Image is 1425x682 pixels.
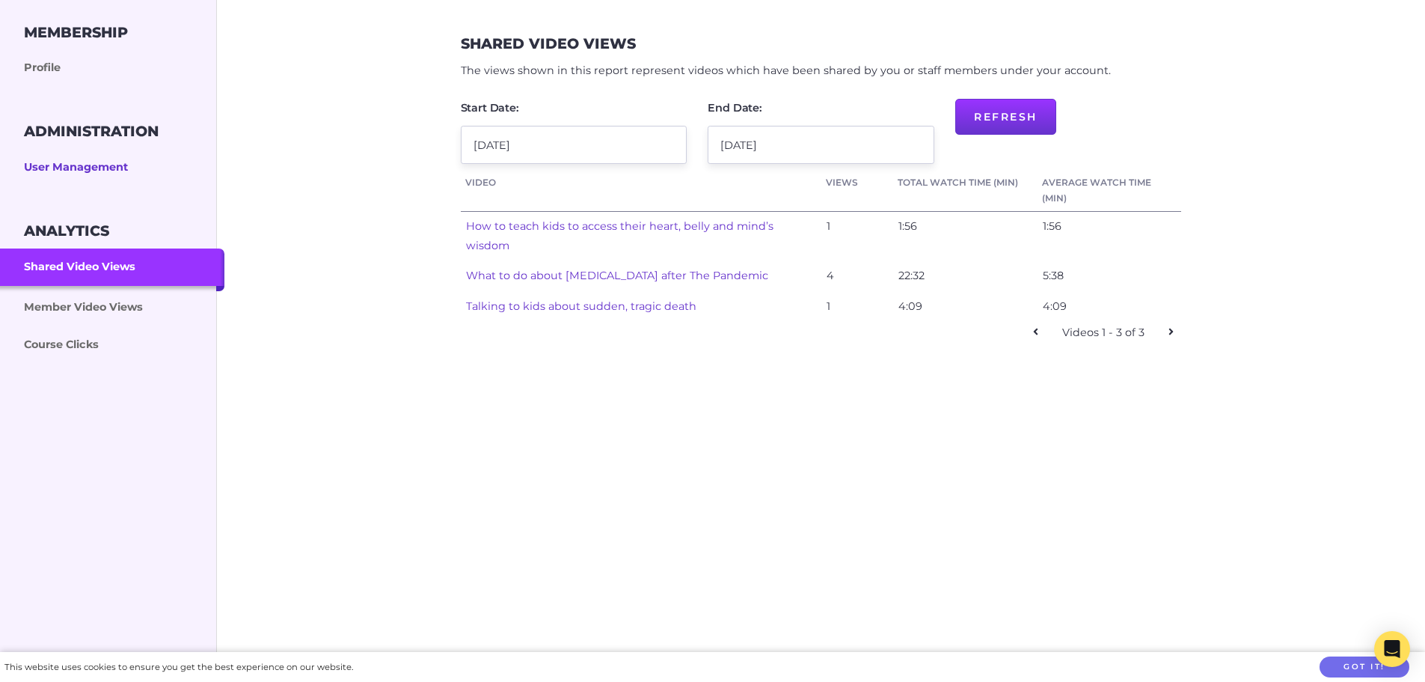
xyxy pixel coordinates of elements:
[1043,269,1064,282] span: 5:38
[827,219,830,233] span: 1
[1049,323,1157,343] div: Videos 1 - 3 of 3
[898,269,925,282] span: 22:32
[24,222,109,240] h3: Analytics
[955,99,1056,135] button: Refresh
[461,61,1182,81] p: The views shown in this report represent videos which have been shared by you or staff members un...
[708,103,762,113] label: End Date:
[466,269,768,282] a: What to do about [MEDICAL_DATA] after The Pandemic
[466,219,773,252] a: How to teach kids to access their heart, belly and mind’s wisdom
[898,299,922,313] span: 4:09
[1320,657,1409,678] button: Got it!
[4,660,353,675] div: This website uses cookies to ensure you get the best experience on our website.
[24,123,159,140] h3: Administration
[827,299,830,313] span: 1
[898,174,1033,191] a: Total Watch Time (min)
[1043,299,1067,313] span: 4:09
[465,174,817,191] a: Video
[24,24,128,41] h3: Membership
[461,103,519,113] label: Start Date:
[466,299,696,313] a: Talking to kids about sudden, tragic death
[898,219,917,233] span: 1:56
[1374,631,1410,667] div: Open Intercom Messenger
[826,174,889,191] a: Views
[461,35,636,52] h3: Shared Video Views
[827,269,834,282] span: 4
[1043,219,1061,233] span: 1:56
[1042,174,1177,207] a: Average Watch Time (min)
